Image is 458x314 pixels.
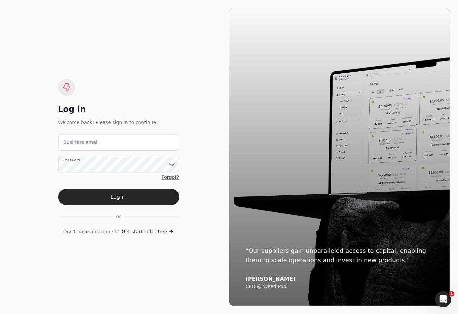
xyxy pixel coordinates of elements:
span: Don't have an account? [63,228,119,235]
div: [PERSON_NAME] [245,276,433,282]
div: Log in [58,104,179,115]
div: “Our suppliers gain unparalleled access to capital, enabling them to scale operations and invest ... [245,246,433,265]
label: Business email [64,139,99,146]
label: Password [64,157,80,163]
span: Get started for free [122,228,167,235]
a: Get started for free [122,228,174,235]
div: Welcome back! Please sign in to continue. [58,119,179,126]
div: CEO @ Weed Pool [245,284,433,290]
a: Forgot? [161,174,179,181]
button: Log in [58,189,179,205]
span: 1 [449,291,454,297]
iframe: Intercom live chat [435,291,451,307]
span: or [116,213,121,220]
